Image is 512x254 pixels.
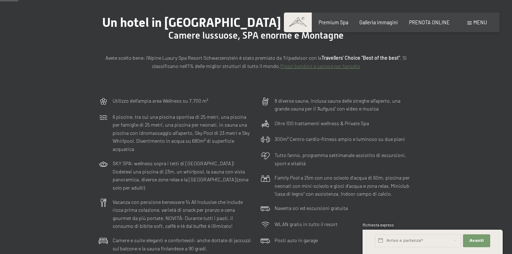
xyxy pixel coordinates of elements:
[275,204,348,213] p: Navetta sci ed escursioni gratuita
[409,19,450,25] a: PRENOTA ONLINE
[275,151,413,167] p: Tutto l’anno, programma settimanale assistito di escursioni, sport e vitalità
[463,234,490,247] button: Avanti
[113,97,208,105] p: Utilizzo dell‘ampia area Wellness su 7.700 m²
[275,119,369,128] p: Oltre 100 trattamenti wellness & Private Spa
[321,55,400,61] strong: Travellers' Choice "Best of the best"
[280,63,360,69] a: Prezzi bambini e camere per famiglie
[363,223,394,227] span: Richiesta express
[113,198,251,230] p: Vacanza con pensione benessere ¾ All Inclusive che include ricca prima colazione, varietà di snac...
[359,19,398,25] a: Galleria immagini
[469,238,484,244] span: Avanti
[319,19,348,25] a: Premium Spa
[275,135,405,143] p: 300m² Centro cardio-fitness ampio e luminoso su due piani
[275,236,318,245] p: Posti auto in garage
[275,174,413,198] p: Family Pool a 25m con uno scivolo d'acqua di 60m, piscina per neonati con mini-scivolo e gioci d'...
[275,220,338,229] p: WLAN gratis in tutto il resort
[168,30,344,41] span: Camere lussuose, SPA enorme e Montagne
[275,97,413,113] p: 8 diverse saune, inclusa sauna delle streghe all’aperto, una grande sauna per il "Aufguss" con vi...
[473,19,487,25] span: Menu
[113,160,251,192] p: SKY SPA: wellness sopra i tetti di [GEOGRAPHIC_DATA]! Godetevi una piscina di 23m, un whirlpool, ...
[113,113,251,153] p: 6 piscine, tra cui una piscina sportiva di 25 metri, una piscina per famiglie di 25 metri, una pi...
[113,236,251,253] p: Camere e suite eleganti e confortevoli: anche dottate di jaccuzzi sul balcone e la sauna finlande...
[99,54,413,70] p: Avete scelto bene: l’Alpine Luxury Spa Resort Schwarzenstein è stato premiato da Tripadvisor con ...
[102,15,410,30] span: Un hotel in [GEOGRAPHIC_DATA] per il vostro benessere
